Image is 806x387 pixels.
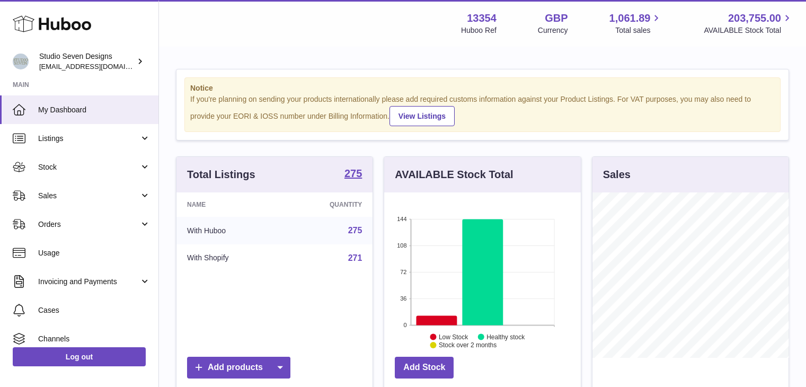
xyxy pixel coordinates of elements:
[187,168,255,182] h3: Total Listings
[176,244,282,272] td: With Shopify
[389,106,455,126] a: View Listings
[38,277,139,287] span: Invoicing and Payments
[344,168,362,181] a: 275
[348,253,362,262] a: 271
[39,62,156,71] span: [EMAIL_ADDRESS][DOMAIN_NAME]
[38,105,150,115] span: My Dashboard
[439,341,497,349] text: Stock over 2 months
[282,192,373,217] th: Quantity
[609,11,663,36] a: 1,061.89 Total sales
[176,192,282,217] th: Name
[397,242,406,249] text: 108
[13,54,29,69] img: contact.studiosevendesigns@gmail.com
[39,51,135,72] div: Studio Seven Designs
[38,191,139,201] span: Sales
[13,347,146,366] a: Log out
[704,11,793,36] a: 203,755.00 AVAILABLE Stock Total
[545,11,568,25] strong: GBP
[609,11,651,25] span: 1,061.89
[190,94,775,126] div: If you're planning on sending your products internationally please add required customs informati...
[38,334,150,344] span: Channels
[603,168,631,182] h3: Sales
[38,248,150,258] span: Usage
[190,83,775,93] strong: Notice
[397,216,406,222] text: 144
[187,357,290,379] a: Add products
[486,333,525,340] text: Healthy stock
[401,269,407,275] text: 72
[467,11,497,25] strong: 13354
[38,219,139,230] span: Orders
[461,25,497,36] div: Huboo Ref
[538,25,568,36] div: Currency
[404,322,407,328] text: 0
[38,305,150,315] span: Cases
[176,217,282,244] td: With Huboo
[439,333,468,340] text: Low Stock
[615,25,662,36] span: Total sales
[344,168,362,179] strong: 275
[728,11,781,25] span: 203,755.00
[401,295,407,302] text: 36
[38,162,139,172] span: Stock
[38,134,139,144] span: Listings
[704,25,793,36] span: AVAILABLE Stock Total
[348,226,362,235] a: 275
[395,357,454,379] a: Add Stock
[395,168,513,182] h3: AVAILABLE Stock Total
